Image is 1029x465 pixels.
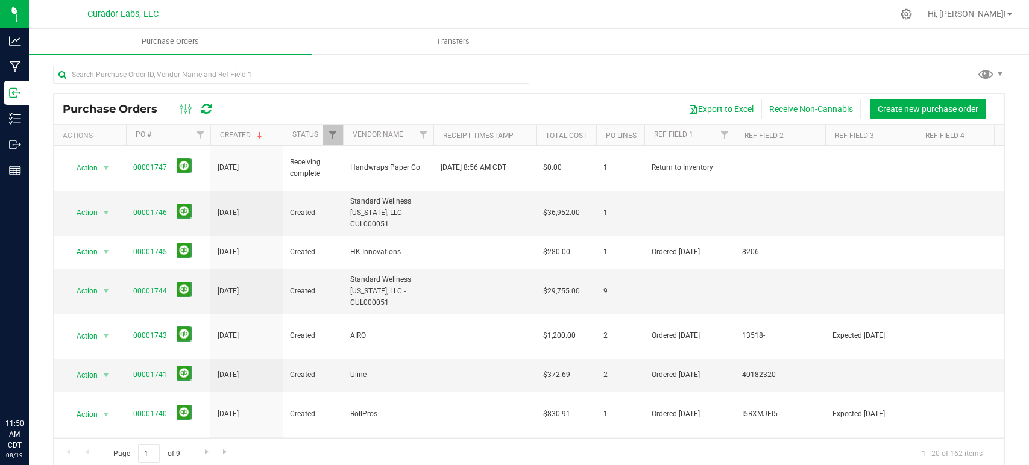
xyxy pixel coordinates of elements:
inline-svg: Inbound [9,87,21,99]
span: Transfers [420,36,486,47]
span: 1 [603,207,637,219]
span: Handwraps Paper Co. [350,162,426,173]
a: Filter [323,125,343,145]
span: Purchase Orders [63,102,169,116]
a: Ref Field 4 [925,131,964,140]
inline-svg: Manufacturing [9,61,21,73]
span: $280.00 [543,246,570,258]
span: Action [66,282,98,299]
span: I5RXMJFI5 [742,408,818,420]
inline-svg: Analytics [9,35,21,47]
span: Ordered [DATE] [652,369,728,381]
span: Action [66,204,98,221]
span: $372.69 [543,369,570,381]
span: select [99,328,114,345]
span: $0.00 [543,162,562,173]
span: $830.91 [543,408,570,420]
span: 2 [603,330,637,342]
span: [DATE] 8:56 AM CDT [441,162,506,173]
span: 8206 [742,246,818,258]
div: Manage settings [899,8,914,20]
span: HK Innovations [350,246,426,258]
span: Action [66,367,98,384]
span: select [99,243,114,260]
span: 13518- [742,330,818,342]
a: 00001747 [133,163,167,172]
a: Receipt Timestamp [443,131,514,140]
span: Expected [DATE] [832,408,908,420]
span: Return to Inventory [652,162,728,173]
a: Vendor Name [353,130,403,139]
a: Total Cost [546,131,587,140]
a: 00001744 [133,287,167,295]
span: $36,952.00 [543,207,580,219]
span: 2 [603,369,637,381]
span: [DATE] [218,286,239,297]
span: Expected [DATE] [832,330,908,342]
span: Page of 9 [103,444,190,463]
a: Status [292,130,318,139]
span: Standard Wellness [US_STATE], LLC - CUL000051 [350,274,426,309]
a: 00001746 [133,208,167,217]
span: 1 [603,246,637,258]
span: RollPros [350,408,426,420]
span: Action [66,406,98,423]
span: Receiving complete [290,157,336,179]
a: Ref Field 2 [744,131,784,140]
span: 1 [603,408,637,420]
span: Curador Labs, LLC [87,9,159,19]
button: Create new purchase order [870,99,986,119]
a: Purchase Orders [29,29,312,54]
span: Ordered [DATE] [652,330,728,342]
iframe: Resource center [12,369,48,405]
button: Export to Excel [681,99,761,119]
span: select [99,160,114,176]
span: select [99,406,114,423]
span: Created [290,207,336,219]
span: select [99,367,114,384]
span: [DATE] [218,162,239,173]
span: [DATE] [218,246,239,258]
a: PO # [136,130,151,139]
input: 1 [138,444,160,463]
span: $29,755.00 [543,286,580,297]
span: [DATE] [218,369,239,381]
span: Standard Wellness [US_STATE], LLC - CUL000051 [350,196,426,231]
input: Search Purchase Order ID, Vendor Name and Ref Field 1 [53,66,529,84]
span: [DATE] [218,207,239,219]
span: Action [66,243,98,260]
inline-svg: Inventory [9,113,21,125]
span: Uline [350,369,426,381]
a: Filter [414,125,433,145]
span: 1 [603,162,637,173]
span: [DATE] [218,408,239,420]
span: Action [66,328,98,345]
a: Go to the next page [198,444,215,460]
span: Created [290,286,336,297]
span: select [99,204,114,221]
span: Create new purchase order [878,104,978,114]
p: 08/19 [5,451,24,460]
a: Filter [715,125,735,145]
a: 00001745 [133,248,167,256]
span: Hi, [PERSON_NAME]! [928,9,1006,19]
span: Created [290,330,336,342]
inline-svg: Reports [9,164,21,176]
span: Created [290,246,336,258]
a: PO Lines [606,131,637,140]
span: Purchase Orders [125,36,215,47]
p: 11:50 AM CDT [5,418,24,451]
a: Created [220,131,265,139]
span: 40182320 [742,369,818,381]
a: Filter [190,125,210,145]
iframe: Resource center unread badge [36,367,50,381]
span: Ordered [DATE] [652,408,728,420]
a: Ref Field 1 [654,130,693,139]
a: 00001743 [133,331,167,340]
a: Ref Field 3 [835,131,874,140]
a: 00001741 [133,370,167,379]
span: Action [66,160,98,176]
span: Ordered [DATE] [652,246,728,258]
inline-svg: Outbound [9,139,21,151]
a: Go to the last page [217,444,234,460]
